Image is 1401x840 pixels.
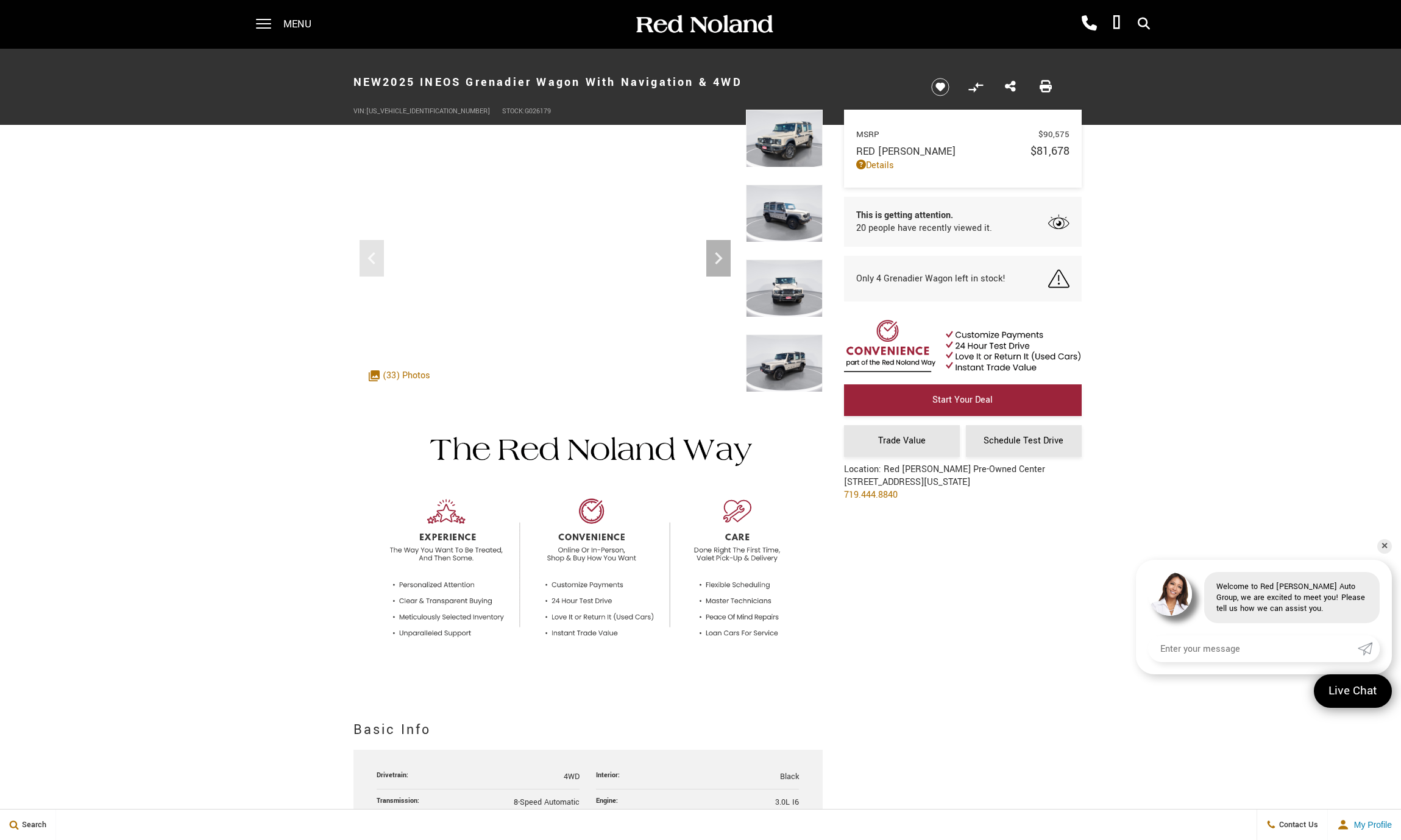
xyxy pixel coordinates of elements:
[984,434,1063,447] span: Schedule Test Drive
[353,58,911,107] h1: 2025 INEOS Grenadier Wagon With Navigation & 4WD
[746,259,823,317] img: New 2025 INEOS Wagon image 3
[856,209,992,222] span: This is getting attention.
[564,771,580,782] span: 4WD
[856,222,992,235] span: 20 people have recently viewed it.
[596,770,626,780] div: Interior:
[844,425,960,457] a: Trade Value
[706,240,731,277] div: Next
[746,185,823,242] img: New 2025 INEOS Wagon image 2
[878,434,926,447] span: Trade Value
[844,463,1045,510] div: Location: Red [PERSON_NAME] Pre-Owned Center [STREET_ADDRESS][US_STATE]
[856,129,1069,140] a: MSRP $90,575
[19,819,46,830] span: Search
[1328,810,1401,840] button: Open user profile menu
[844,489,898,501] a: 719.444.8840
[525,107,551,116] span: G026179
[927,77,954,97] button: Save vehicle
[856,129,1038,140] span: MSRP
[353,107,366,116] span: VIN:
[1358,635,1380,662] a: Submit
[1038,129,1069,140] span: $90,575
[366,107,490,116] span: [US_VEHICLE_IDENTIFICATION_NUMBER]
[377,770,414,780] div: Drivetrain:
[856,272,1006,285] span: Only 4 Grenadier Wagon left in stock!
[967,78,985,96] button: Compare Vehicle
[966,425,1082,457] a: Schedule Test Drive
[1005,79,1016,95] a: Share this New 2025 INEOS Grenadier Wagon With Navigation & 4WD
[856,159,1069,172] a: Details
[1148,635,1358,662] input: Enter your message
[514,797,580,808] span: 8-Speed Automatic
[932,394,993,406] span: Start Your Deal
[353,719,823,741] h2: Basic Info
[775,797,799,808] span: 3.0L I6
[1040,79,1052,95] a: Print this New 2025 INEOS Grenadier Wagon With Navigation & 4WD
[1030,143,1069,159] span: $81,678
[780,771,799,782] span: Black
[746,110,823,168] img: New 2025 INEOS Wagon image 1
[353,110,737,397] iframe: Interactive Walkaround/Photo gallery of the vehicle/product
[1314,674,1392,708] a: Live Chat
[634,14,774,35] img: Red Noland Auto Group
[844,384,1082,416] a: Start Your Deal
[1204,572,1380,623] div: Welcome to Red [PERSON_NAME] Auto Group, we are excited to meet you! Please tell us how we can as...
[1276,819,1318,830] span: Contact Us
[1349,820,1392,830] span: My Profile
[746,334,823,392] img: New 2025 INEOS Wagon image 4
[1148,572,1192,616] img: Agent profile photo
[363,363,436,388] div: (33) Photos
[596,796,624,806] div: Engine:
[502,107,525,116] span: Stock:
[1322,683,1383,699] span: Live Chat
[377,796,425,806] div: Transmission:
[856,143,1069,159] a: Red [PERSON_NAME] $81,678
[353,74,383,90] strong: New
[856,144,1030,158] span: Red [PERSON_NAME]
